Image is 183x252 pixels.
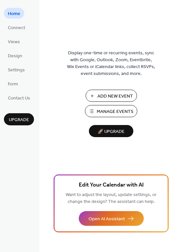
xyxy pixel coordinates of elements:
[93,127,129,136] span: 🚀 Upgrade
[89,216,125,223] span: Open AI Assistant
[4,22,29,33] a: Connect
[86,90,137,102] button: Add New Event
[85,105,137,117] button: Manage Events
[97,108,133,115] span: Manage Events
[4,36,24,47] a: Views
[8,95,30,102] span: Contact Us
[4,92,34,103] a: Contact Us
[89,125,133,137] button: 🚀 Upgrade
[8,10,20,17] span: Home
[79,211,144,226] button: Open AI Assistant
[8,81,18,88] span: Form
[8,25,25,31] span: Connect
[4,113,34,125] button: Upgrade
[4,64,29,75] a: Settings
[4,78,22,89] a: Form
[8,39,20,45] span: Views
[67,50,155,77] span: Display one-time or recurring events, sync with Google, Outlook, Zoom, Eventbrite, Wix Events or ...
[4,50,26,61] a: Design
[4,8,24,19] a: Home
[8,67,25,74] span: Settings
[79,181,144,190] span: Edit Your Calendar with AI
[9,117,29,123] span: Upgrade
[97,93,133,100] span: Add New Event
[8,53,22,60] span: Design
[66,190,157,206] span: Want to adjust the layout, update settings, or change the design? The assistant can help.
